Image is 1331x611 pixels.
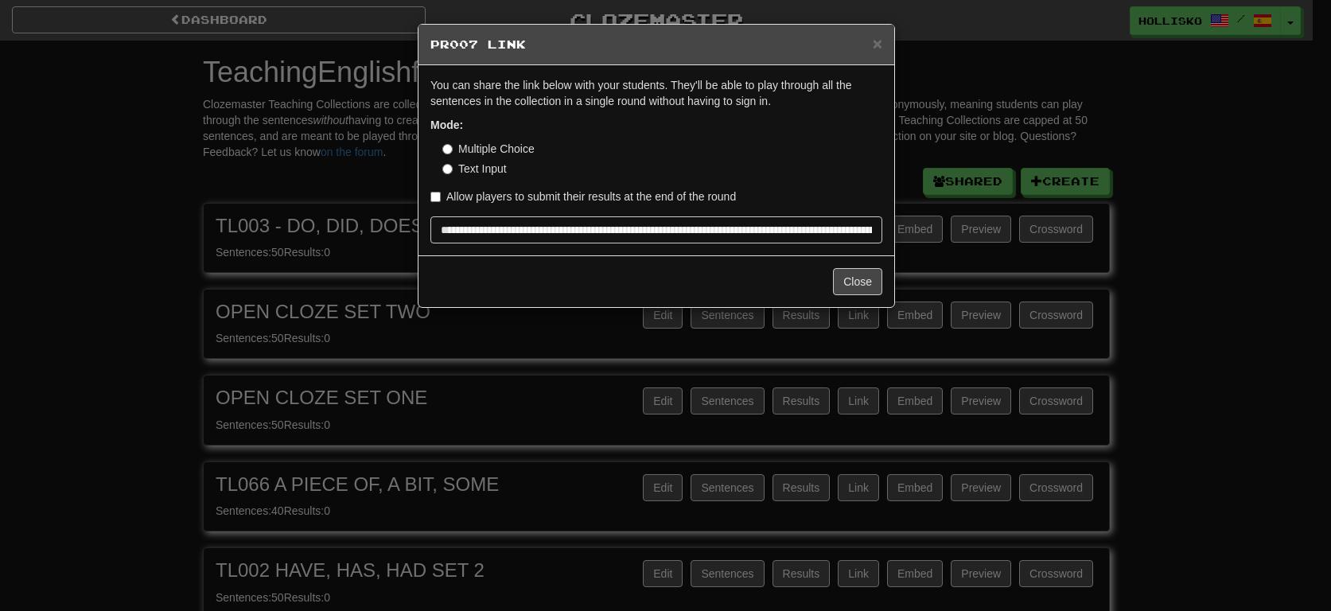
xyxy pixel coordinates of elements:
[873,34,882,53] span: ×
[430,77,882,109] p: You can share the link below with your students. They'll be able to play through all the sentence...
[430,192,441,202] input: Allow players to submit their results at the end of the round
[442,141,535,157] label: Multiple Choice
[430,119,463,131] strong: Mode:
[873,35,882,52] button: Close
[442,144,453,154] input: Multiple Choice
[442,164,453,174] input: Text Input
[430,189,736,204] label: Allow players to submit their results at the end of the round
[430,37,882,53] h5: PR007 Link
[442,161,507,177] label: Text Input
[833,268,882,295] button: Close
